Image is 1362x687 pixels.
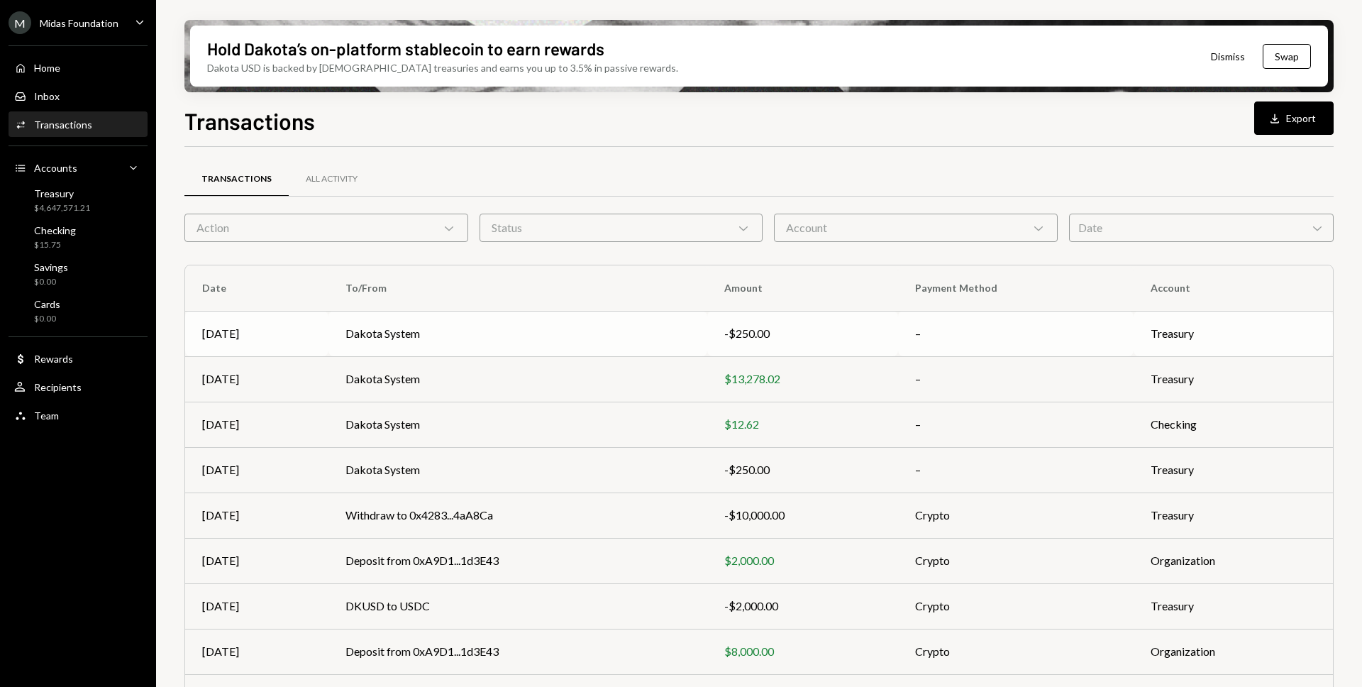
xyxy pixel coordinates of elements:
[328,583,707,629] td: DKUSD to USDC
[201,173,272,185] div: Transactions
[1134,265,1333,311] th: Account
[185,265,328,311] th: Date
[328,538,707,583] td: Deposit from 0xA9D1...1d3E43
[9,11,31,34] div: M
[306,173,358,185] div: All Activity
[1134,447,1333,493] td: Treasury
[328,402,707,447] td: Dakota System
[1069,214,1334,242] div: Date
[202,416,311,433] div: [DATE]
[40,17,118,29] div: Midas Foundation
[724,552,881,569] div: $2,000.00
[34,224,76,236] div: Checking
[207,60,678,75] div: Dakota USD is backed by [DEMOGRAPHIC_DATA] treasuries and earns you up to 3.5% in passive rewards.
[34,381,82,393] div: Recipients
[1134,493,1333,538] td: Treasury
[9,111,148,137] a: Transactions
[707,265,898,311] th: Amount
[202,643,311,660] div: [DATE]
[34,353,73,365] div: Rewards
[1193,40,1263,73] button: Dismiss
[328,265,707,311] th: To/From
[898,493,1134,538] td: Crypto
[202,461,311,478] div: [DATE]
[184,161,289,197] a: Transactions
[480,214,763,242] div: Status
[202,507,311,524] div: [DATE]
[898,311,1134,356] td: –
[9,183,148,217] a: Treasury$4,647,571.21
[328,447,707,493] td: Dakota System
[1134,311,1333,356] td: Treasury
[34,187,90,199] div: Treasury
[202,370,311,388] div: [DATE]
[9,83,148,109] a: Inbox
[1134,629,1333,674] td: Organization
[898,538,1134,583] td: Crypto
[328,311,707,356] td: Dakota System
[724,416,881,433] div: $12.62
[184,106,315,135] h1: Transactions
[202,325,311,342] div: [DATE]
[898,402,1134,447] td: –
[9,402,148,428] a: Team
[724,325,881,342] div: -$250.00
[34,410,59,422] div: Team
[724,507,881,524] div: -$10,000.00
[898,265,1134,311] th: Payment Method
[898,447,1134,493] td: –
[34,239,76,251] div: $15.75
[1134,356,1333,402] td: Treasury
[289,161,375,197] a: All Activity
[328,493,707,538] td: Withdraw to 0x4283...4aA8Ca
[34,62,60,74] div: Home
[898,356,1134,402] td: –
[9,220,148,254] a: Checking$15.75
[9,294,148,328] a: Cards$0.00
[1134,583,1333,629] td: Treasury
[202,552,311,569] div: [DATE]
[34,313,60,325] div: $0.00
[1263,44,1311,69] button: Swap
[202,598,311,615] div: [DATE]
[724,598,881,615] div: -$2,000.00
[34,90,60,102] div: Inbox
[724,370,881,388] div: $13,278.02
[34,119,92,131] div: Transactions
[34,276,68,288] div: $0.00
[1134,402,1333,447] td: Checking
[34,298,60,310] div: Cards
[898,629,1134,674] td: Crypto
[9,55,148,80] a: Home
[184,214,468,242] div: Action
[34,202,90,214] div: $4,647,571.21
[9,155,148,180] a: Accounts
[9,374,148,400] a: Recipients
[9,346,148,371] a: Rewards
[9,257,148,291] a: Savings$0.00
[898,583,1134,629] td: Crypto
[328,629,707,674] td: Deposit from 0xA9D1...1d3E43
[1254,101,1334,135] button: Export
[724,461,881,478] div: -$250.00
[774,214,1058,242] div: Account
[34,162,77,174] div: Accounts
[34,261,68,273] div: Savings
[328,356,707,402] td: Dakota System
[724,643,881,660] div: $8,000.00
[207,37,604,60] div: Hold Dakota’s on-platform stablecoin to earn rewards
[1134,538,1333,583] td: Organization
